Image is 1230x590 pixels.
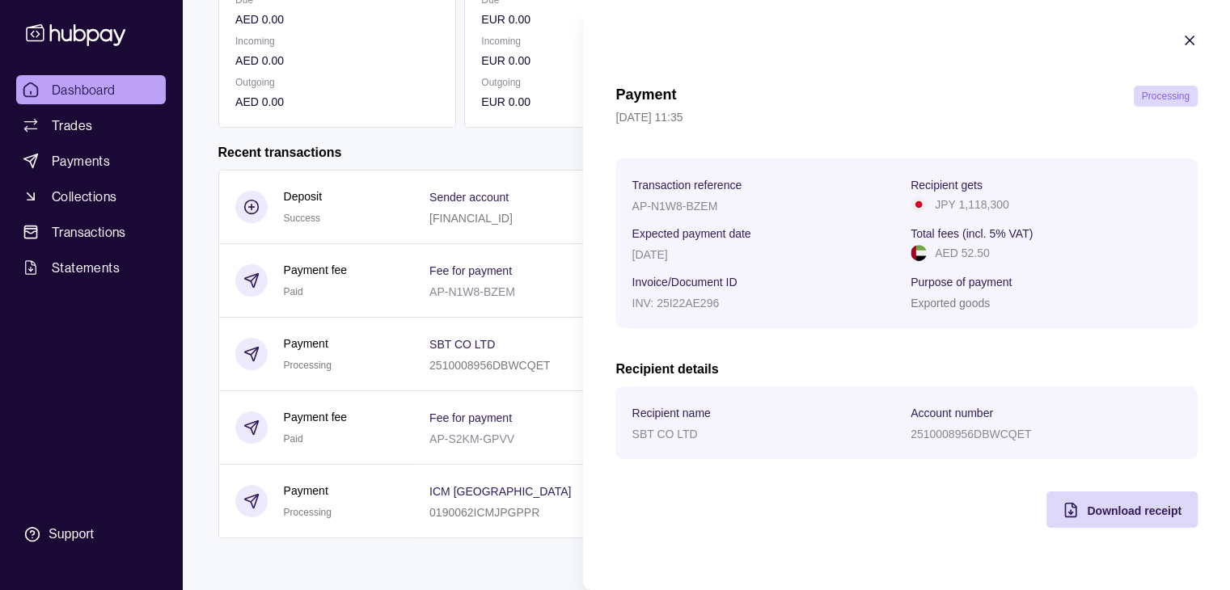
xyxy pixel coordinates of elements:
p: Account number [911,407,993,419]
p: INV: 25I22AE296 [632,297,719,310]
p: Exported goods [911,297,990,310]
p: JPY 1,118,300 [935,196,1009,213]
h2: Recipient details [615,360,1198,378]
p: Recipient name [632,407,710,419]
p: Transaction reference [632,179,742,192]
h1: Payment [615,86,676,107]
p: [DATE] [632,248,667,261]
p: AP-N1W8-BZEM [632,200,717,213]
span: Processing [1142,91,1190,102]
p: AED 52.50 [935,244,990,262]
p: [DATE] 11:35 [615,108,1198,126]
p: Invoice/Document ID [632,276,737,289]
img: jp [911,196,927,213]
p: SBT CO LTD [632,428,697,440]
p: 2510008956DBWCQET [911,428,1031,440]
p: Expected payment date [632,227,750,240]
button: Download receipt [1046,491,1198,528]
p: Total fees (incl. 5% VAT) [911,227,1033,240]
p: Recipient gets [911,179,983,192]
img: ae [911,245,927,261]
p: Purpose of payment [911,276,1012,289]
span: Download receipt [1087,504,1181,517]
